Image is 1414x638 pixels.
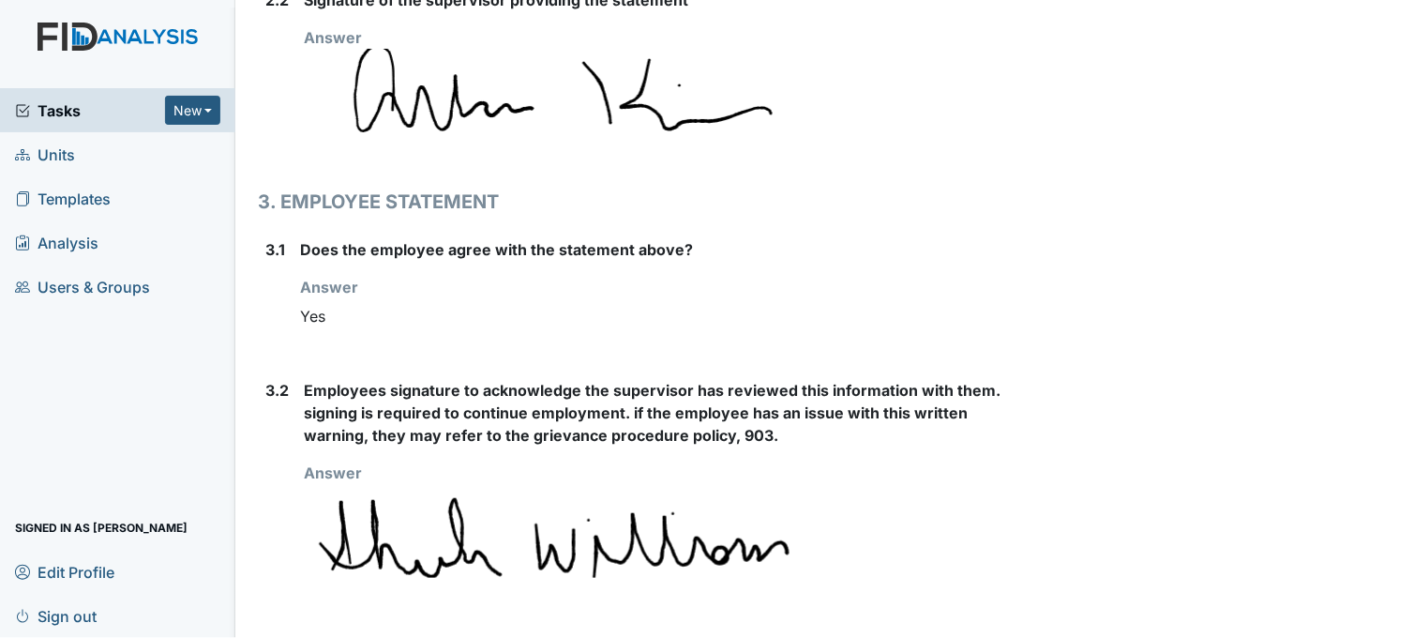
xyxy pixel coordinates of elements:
[15,601,97,630] span: Sign out
[300,238,693,261] label: Does the employee agree with the statement above?
[300,298,1004,334] div: Yes
[15,99,165,122] a: Tasks
[304,49,866,143] img: DJrOCeSgKxxVs97EH2NmBBwcPl0QICIFpIACvFL9hDK1zA6+eEtinsXbSMkMElmZgsQTkB+0ZmpDiIo+nM71IMtygUkkICAEh...
[15,228,98,257] span: Analysis
[265,238,285,261] label: 3.1
[304,379,1004,447] label: Employees signature to acknowledge the supervisor has reviewed this information with them. signin...
[265,379,289,402] label: 3.2
[15,184,111,213] span: Templates
[304,28,362,47] strong: Answer
[304,463,362,482] strong: Answer
[15,140,75,169] span: Units
[15,557,114,586] span: Edit Profile
[15,513,188,542] span: Signed in as [PERSON_NAME]
[304,484,866,578] img: Z2yt3d0S1zYAAAAASUVORK5CYII=
[165,96,221,125] button: New
[300,278,358,296] strong: Answer
[258,188,1004,216] h1: 3. EMPLOYEE STATEMENT
[15,272,150,301] span: Users & Groups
